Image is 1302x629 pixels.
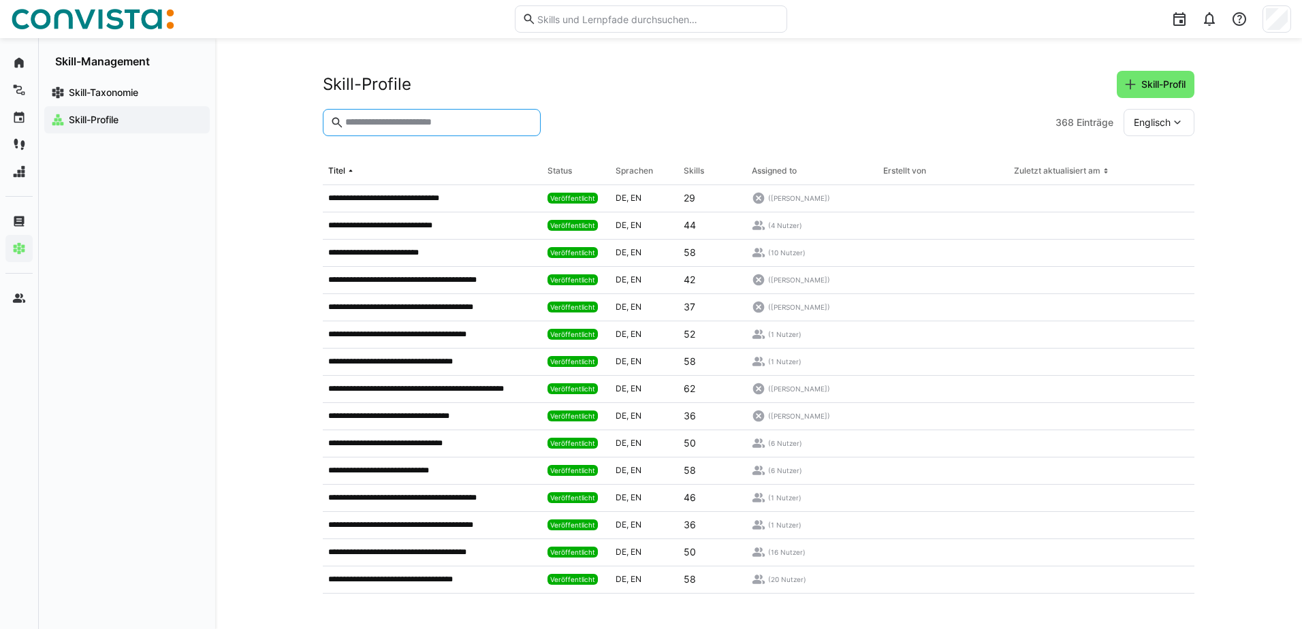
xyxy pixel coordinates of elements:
[616,165,653,176] div: Sprachen
[550,194,595,202] span: Veröffentlicht
[616,547,631,557] span: de
[768,248,806,257] span: (10 Nutzer)
[323,74,411,95] h2: Skill-Profile
[684,246,696,259] p: 58
[536,13,780,25] input: Skills und Lernpfade durchsuchen…
[616,193,631,203] span: de
[768,329,801,339] span: (1 Nutzer)
[550,303,595,311] span: Veröffentlicht
[550,466,595,474] span: Veröffentlicht
[550,439,595,447] span: Veröffentlicht
[768,411,830,421] span: ([PERSON_NAME])
[684,409,696,423] p: 36
[631,465,641,475] span: en
[616,329,631,339] span: de
[631,329,641,339] span: en
[752,165,797,176] div: Assigned to
[768,466,802,475] span: (6 Nutzer)
[631,247,641,257] span: en
[684,327,695,341] p: 52
[616,465,631,475] span: de
[631,574,641,584] span: en
[768,547,806,557] span: (16 Nutzer)
[768,357,801,366] span: (1 Nutzer)
[631,519,641,530] span: en
[684,491,696,504] p: 46
[550,575,595,583] span: Veröffentlicht
[768,302,830,312] span: ([PERSON_NAME])
[328,165,345,176] div: Titel
[768,384,830,393] span: ([PERSON_NAME])
[550,330,595,338] span: Veröffentlicht
[631,193,641,203] span: en
[550,521,595,529] span: Veröffentlicht
[631,274,641,285] span: en
[550,385,595,393] span: Veröffentlicht
[684,518,696,532] p: 36
[550,248,595,257] span: Veröffentlicht
[768,193,830,203] span: ([PERSON_NAME])
[768,520,801,530] span: (1 Nutzer)
[684,436,696,450] p: 50
[1139,78,1188,91] span: Skill-Profil
[631,438,641,448] span: en
[1134,116,1171,129] span: Englisch
[616,302,631,312] span: de
[547,165,572,176] div: Status
[684,382,695,396] p: 62
[684,191,695,205] p: 29
[550,548,595,556] span: Veröffentlicht
[631,220,641,230] span: en
[684,464,696,477] p: 58
[616,519,631,530] span: de
[616,220,631,230] span: de
[616,274,631,285] span: de
[631,383,641,393] span: en
[684,273,695,287] p: 42
[768,438,802,448] span: (6 Nutzer)
[684,300,695,314] p: 37
[1055,116,1074,129] span: 368
[631,547,641,557] span: en
[768,493,801,502] span: (1 Nutzer)
[1014,165,1100,176] div: Zuletzt aktualisiert am
[550,357,595,366] span: Veröffentlicht
[631,492,641,502] span: en
[616,438,631,448] span: de
[768,575,806,584] span: (20 Nutzer)
[631,356,641,366] span: en
[616,383,631,393] span: de
[616,356,631,366] span: de
[616,492,631,502] span: de
[768,221,802,230] span: (4 Nutzer)
[550,276,595,284] span: Veröffentlicht
[616,574,631,584] span: de
[631,410,641,421] span: en
[684,355,696,368] p: 58
[684,572,696,586] p: 58
[550,221,595,229] span: Veröffentlicht
[550,494,595,502] span: Veröffentlicht
[616,410,631,421] span: de
[1117,71,1194,98] button: Skill-Profil
[631,302,641,312] span: en
[1077,116,1113,129] span: Einträge
[684,165,704,176] div: Skills
[883,165,926,176] div: Erstellt von
[550,412,595,420] span: Veröffentlicht
[768,275,830,285] span: ([PERSON_NAME])
[684,219,696,232] p: 44
[616,247,631,257] span: de
[684,545,696,559] p: 50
